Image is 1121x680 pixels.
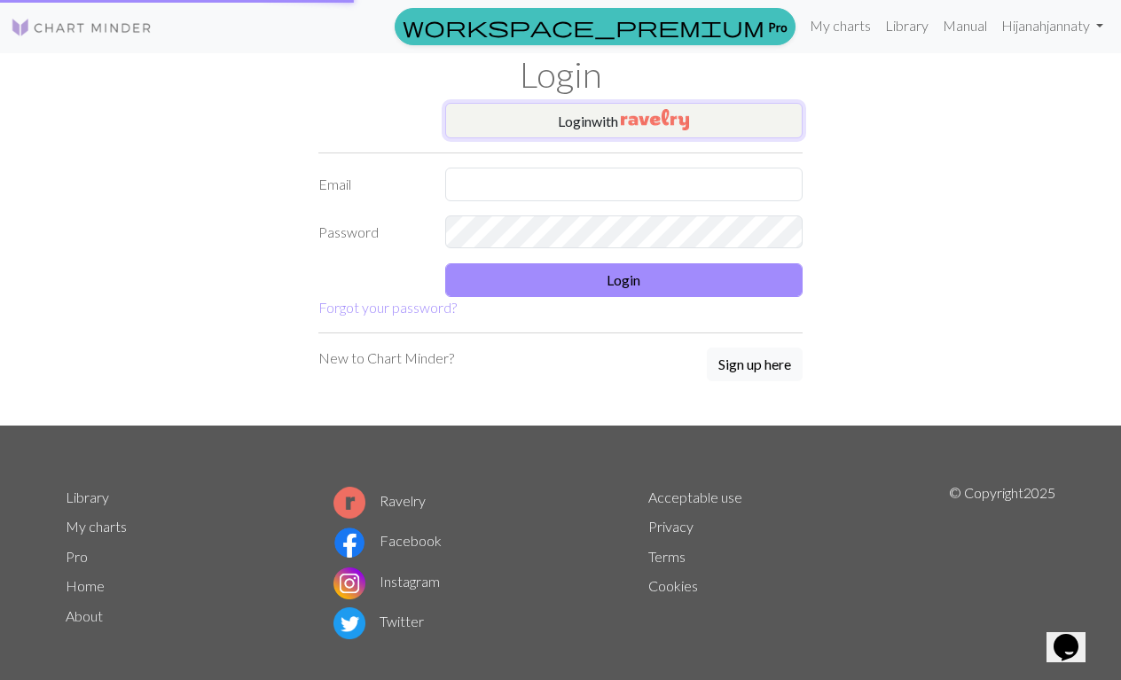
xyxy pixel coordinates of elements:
a: Forgot your password? [318,299,457,316]
button: Loginwith [445,103,804,138]
a: My charts [803,8,878,43]
a: Hijanahjannaty [994,8,1110,43]
img: Ravelry [621,109,689,130]
a: Ravelry [333,492,426,509]
button: Sign up here [707,348,803,381]
iframe: chat widget [1047,609,1103,662]
span: workspace_premium [403,14,764,39]
img: Twitter logo [333,607,365,639]
a: Cookies [648,577,698,594]
a: Sign up here [707,348,803,383]
a: Home [66,577,105,594]
img: Logo [11,17,153,38]
a: Library [66,489,109,505]
label: Password [308,215,435,249]
a: Library [878,8,936,43]
img: Instagram logo [333,567,365,599]
img: Ravelry logo [333,487,365,519]
a: My charts [66,518,127,535]
a: Instagram [333,573,440,590]
a: Pro [66,548,88,565]
a: About [66,607,103,624]
a: Pro [395,8,796,45]
a: Privacy [648,518,694,535]
img: Facebook logo [333,527,365,559]
a: Terms [648,548,686,565]
h1: Login [55,53,1066,96]
a: Acceptable use [648,489,742,505]
button: Login [445,263,804,297]
p: New to Chart Minder? [318,348,454,369]
a: Twitter [333,613,424,629]
a: Manual [936,8,994,43]
label: Email [308,168,435,201]
p: © Copyright 2025 [949,482,1055,644]
a: Facebook [333,532,442,549]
